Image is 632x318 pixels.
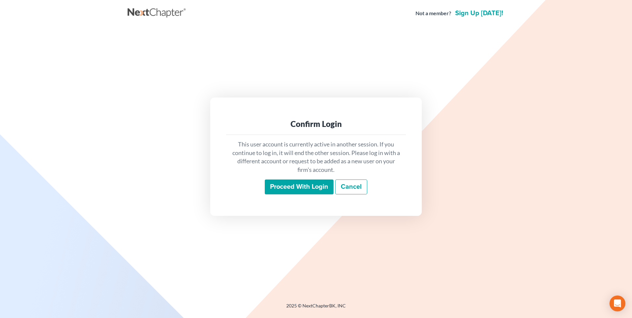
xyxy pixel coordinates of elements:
a: Sign up [DATE]! [454,10,504,17]
div: 2025 © NextChapterBK, INC [128,302,504,314]
p: This user account is currently active in another session. If you continue to log in, it will end ... [231,140,401,174]
input: Proceed with login [265,179,334,195]
strong: Not a member? [415,10,451,17]
div: Confirm Login [231,119,401,129]
div: Open Intercom Messenger [610,296,625,311]
a: Cancel [335,179,367,195]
